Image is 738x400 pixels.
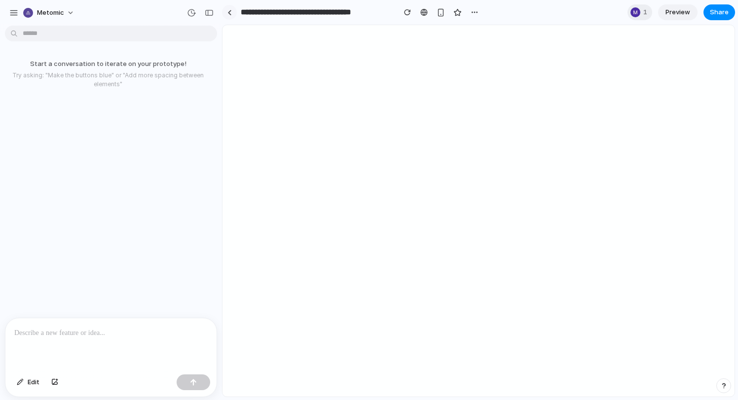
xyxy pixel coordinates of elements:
span: Metomic [37,8,64,18]
p: Try asking: "Make the buttons blue" or "Add more spacing between elements" [4,71,212,89]
span: Share [710,7,729,17]
span: Edit [28,377,39,387]
button: Edit [12,374,44,390]
a: Preview [658,4,698,20]
span: Preview [665,7,690,17]
button: Share [703,4,735,20]
div: 1 [627,4,652,20]
p: Start a conversation to iterate on your prototype! [4,59,212,69]
button: Metomic [19,5,79,21]
span: 1 [643,7,650,17]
